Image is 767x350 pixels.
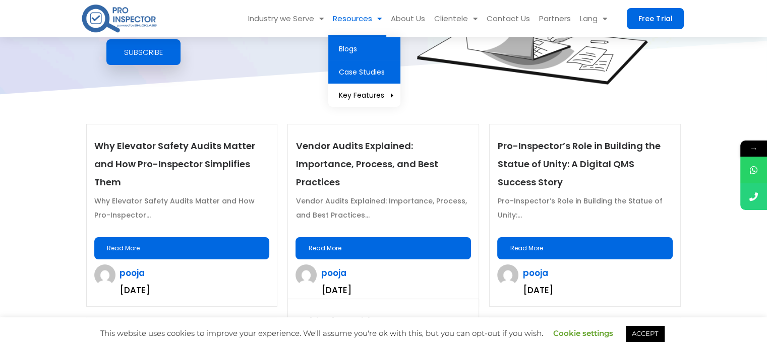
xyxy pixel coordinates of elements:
[94,194,270,222] p: Why Elevator Safety Audits Matter and How Pro-Inspector...
[120,267,145,279] a: pooja
[497,139,660,188] a: Pro-Inspector’s Role in Building the Statue of Unity: A Digital QMS Success Story
[740,141,767,157] span: →
[120,284,150,296] time: [DATE]
[296,264,317,286] img: pooja
[94,237,270,259] a: Read More
[328,84,400,107] a: Key Features
[321,284,351,296] time: [DATE]
[124,48,163,56] span: Subscribe
[94,139,255,188] a: Why Elevator Safety Audits Matter and How Pro-Inspector Simplifies Them
[627,8,684,29] a: Free Trial
[522,267,548,279] a: pooja
[638,15,672,22] span: Free Trial
[328,37,400,107] ul: Resources
[296,194,471,222] p: Vendor Audits Explained: Importance, Process, and Best Practices...
[328,37,400,60] a: Blogs
[321,267,346,279] a: pooja
[497,194,673,222] p: Pro-Inspector’s Role in Building the Statue of Unity:...
[626,326,664,341] a: ACCEPT
[497,264,518,286] img: pooja
[296,139,438,188] a: Vendor Audits Explained: Importance, Process, and Best Practices
[100,328,667,338] span: This website uses cookies to improve your experience. We'll assume you're ok with this, but you c...
[522,284,553,296] time: [DATE]
[497,237,673,259] a: Read More
[81,3,158,34] img: pro-inspector-logo
[553,328,613,338] a: Cookie settings
[106,39,181,65] a: Subscribe
[328,60,400,84] a: Case Studies
[94,264,115,286] img: pooja
[296,237,471,259] a: Read More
